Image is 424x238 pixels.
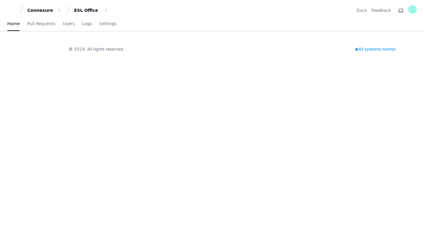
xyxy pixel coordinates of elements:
[74,7,100,13] div: ESL Office
[25,5,64,16] button: Connexure
[82,17,92,31] a: Logs
[371,7,391,13] button: Feedback
[99,17,116,31] a: Settings
[357,7,367,13] a: Docs
[7,22,20,25] span: Home
[27,7,53,13] div: Connexure
[69,46,125,52] div: © 2024. All rights reserved.
[99,22,116,25] span: Settings
[82,22,92,25] span: Logs
[7,17,20,31] a: Home
[72,5,111,16] button: ESL Office
[27,22,55,25] span: Pull Requests
[63,22,75,25] span: Users
[63,17,75,31] a: Users
[352,45,399,53] div: All systems normal
[27,17,55,31] a: Pull Requests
